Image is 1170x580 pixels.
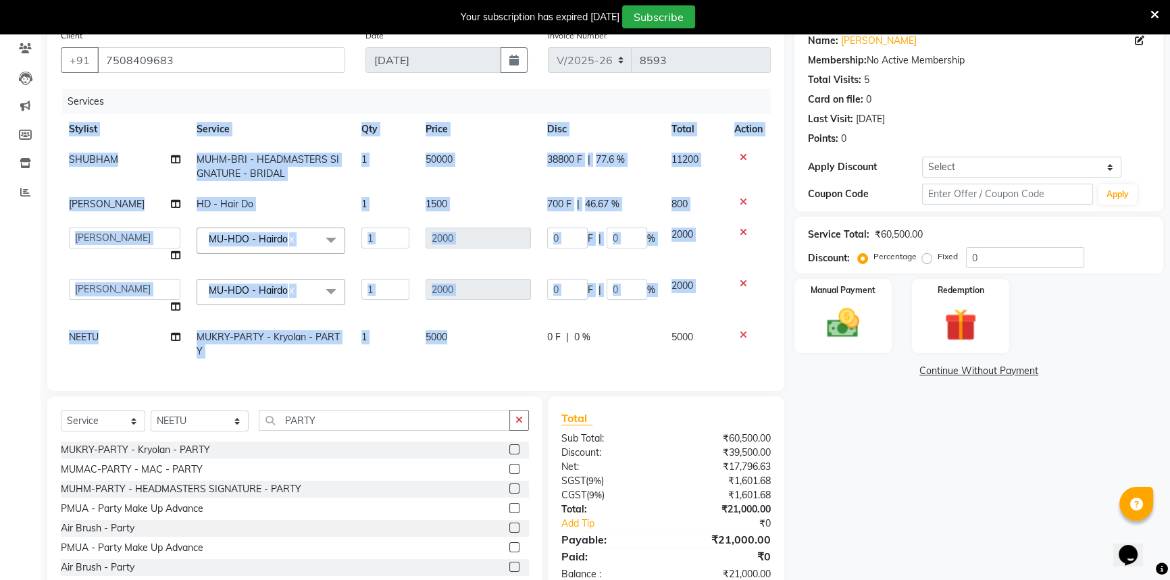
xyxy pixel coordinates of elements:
a: Continue Without Payment [797,364,1161,378]
div: ₹21,000.00 [666,531,781,548]
th: Service [188,114,353,144]
span: 1500 [426,198,447,210]
div: ₹21,000.00 [666,502,781,517]
span: 0 % [574,330,590,344]
span: SHUBHAM [69,153,118,165]
span: % [647,283,655,297]
div: ₹1,601.68 [666,488,781,502]
label: Manual Payment [811,284,875,296]
div: Points: [808,132,838,146]
span: CGST [561,489,586,501]
label: Client [61,30,82,42]
span: 1 [361,198,367,210]
a: Add Tip [551,517,686,531]
button: +91 [61,47,99,73]
span: | [599,283,601,297]
div: MUHM-PARTY - HEADMASTERS SIGNATURE - PARTY [61,482,301,496]
label: Redemption [938,284,984,296]
div: Apply Discount [808,160,922,174]
span: MUKRY-PARTY - Kryolan - PARTY [197,331,340,357]
span: 9% [588,475,601,486]
a: x [288,284,294,296]
div: Card on file: [808,93,863,107]
div: Last Visit: [808,112,853,126]
span: % [647,232,655,246]
span: MU-HDO - Hairdo [209,233,288,245]
th: Total [663,114,727,144]
div: [DATE] [856,112,885,126]
input: Enter Offer / Coupon Code [922,184,1093,205]
div: Discount: [808,251,850,265]
div: Membership: [808,53,867,68]
div: 0 [866,93,871,107]
button: Subscribe [622,5,695,28]
th: Disc [539,114,663,144]
img: _cash.svg [817,305,869,342]
div: PMUA - Party Make Up Advance [61,502,203,516]
span: 38800 F [547,153,582,167]
a: [PERSON_NAME] [841,34,917,48]
span: 2000 [671,228,693,240]
label: Invoice Number [548,30,607,42]
label: Percentage [873,251,917,263]
div: Sub Total: [551,431,666,446]
div: ₹60,500.00 [666,431,781,446]
div: Service Total: [808,228,869,242]
div: ( ) [551,474,666,488]
span: | [599,232,601,246]
span: 11200 [671,153,698,165]
div: ₹39,500.00 [666,446,781,460]
div: Your subscription has expired [DATE] [461,10,619,24]
span: | [566,330,569,344]
div: ₹0 [685,517,781,531]
div: 0 [841,132,846,146]
span: HD - Hair Do [197,198,253,210]
span: 800 [671,198,688,210]
div: Discount: [551,446,666,460]
div: ₹1,601.68 [666,474,781,488]
span: 77.6 % [596,153,625,167]
div: Net: [551,460,666,474]
div: No Active Membership [808,53,1150,68]
div: PMUA - Party Make Up Advance [61,541,203,555]
span: 5000 [671,331,693,343]
label: Fixed [938,251,958,263]
span: SGST [561,475,586,487]
span: 1 [361,331,367,343]
div: Total: [551,502,666,517]
span: 2000 [671,280,693,292]
div: ₹60,500.00 [875,228,923,242]
span: Total [561,411,592,425]
div: MUMAC-PARTY - MAC - PARTY [61,463,203,477]
span: [PERSON_NAME] [69,198,145,210]
th: Stylist [61,114,188,144]
span: 9% [589,490,602,500]
div: Name: [808,34,838,48]
a: x [288,233,294,245]
span: 46.67 % [585,197,619,211]
span: 50000 [426,153,453,165]
th: Price [417,114,539,144]
input: Search by Name/Mobile/Email/Code [97,47,345,73]
div: ₹0 [666,548,781,564]
div: ( ) [551,488,666,502]
div: ₹17,796.63 [666,460,781,474]
div: Paid: [551,548,666,564]
div: Coupon Code [808,187,922,201]
span: NEETU [69,331,99,343]
span: 700 F [547,197,571,211]
div: MUKRY-PARTY - Kryolan - PARTY [61,443,210,457]
span: | [588,153,590,167]
span: 5000 [426,331,447,343]
input: Search or Scan [259,410,510,431]
button: Apply [1098,184,1137,205]
span: 1 [361,153,367,165]
img: _gift.svg [934,305,987,345]
span: F [588,283,593,297]
iframe: chat widget [1113,526,1156,566]
div: Payable: [551,531,666,548]
div: 5 [864,73,869,87]
span: | [577,197,580,211]
span: MUHM-BRI - HEADMASTERS SIGNATURE - BRIDAL [197,153,339,180]
span: MU-HDO - Hairdo [209,284,288,296]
